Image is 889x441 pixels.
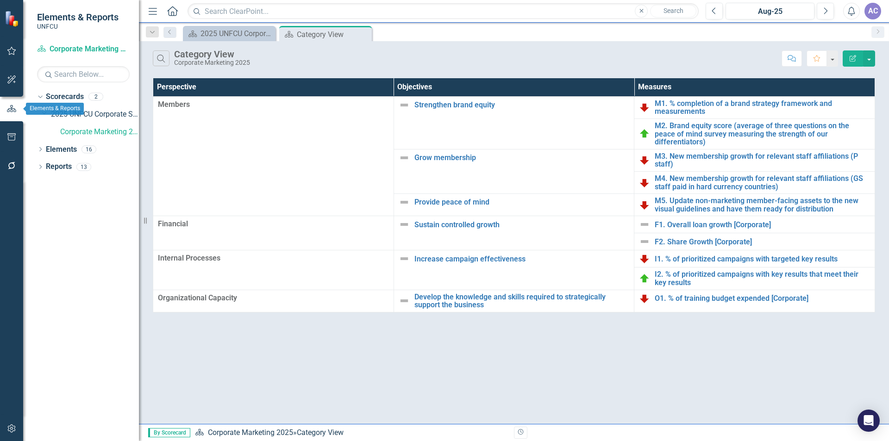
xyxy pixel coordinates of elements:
span: Financial [158,219,389,230]
a: Elements [46,144,77,155]
td: Double-Click to Edit Right Click for Context Menu [634,172,875,194]
img: Below Plan [639,102,650,113]
td: Double-Click to Edit Right Click for Context Menu [394,96,634,149]
div: Category View [174,49,250,59]
a: Increase campaign effectiveness [414,255,630,263]
span: Internal Processes [158,253,389,264]
div: 13 [76,163,91,171]
a: Reports [46,161,72,172]
img: Below Plan [639,293,650,304]
img: Not Defined [639,219,650,230]
img: Not Defined [399,295,410,306]
td: Double-Click to Edit Right Click for Context Menu [634,149,875,171]
button: Search [650,5,696,18]
td: Double-Click to Edit Right Click for Context Menu [634,96,875,118]
input: Search ClearPoint... [188,3,699,19]
span: Organizational Capacity [158,293,389,304]
a: 2025 UNFCU Corporate Balanced Scorecard [185,28,273,39]
div: Category View [297,428,344,437]
div: Aug-25 [729,6,811,17]
a: M3. New membership growth for relevant staff affiliations (P staff) [655,152,870,168]
a: M4. New membership growth for relevant staff affiliations (GS staff paid in hard currency countries) [655,174,870,191]
span: Elements & Reports [37,12,119,23]
div: 16 [81,145,96,153]
div: Corporate Marketing 2025 [174,59,250,66]
img: On Target [639,128,650,139]
a: I1. % of prioritized campaigns with targeted key results [655,255,870,263]
img: Not Defined [399,99,410,111]
a: Provide peace of mind [414,198,630,206]
div: Open Intercom Messenger [858,410,880,432]
img: Below Plan [639,199,650,211]
a: 2025 UNFCU Corporate Scorecard [51,109,139,120]
img: Not Defined [639,236,650,247]
td: Double-Click to Edit [153,250,394,290]
a: Sustain controlled growth [414,221,630,229]
img: Not Defined [399,219,410,230]
td: Double-Click to Edit [153,290,394,312]
td: Double-Click to Edit Right Click for Context Menu [634,290,875,312]
img: Not Defined [399,152,410,163]
a: Strengthen brand equity [414,101,630,109]
a: Develop the knowledge and skills required to strategically support the business [414,293,630,309]
a: Corporate Marketing 2025 [37,44,130,55]
img: On Target [639,273,650,284]
small: UNFCU [37,23,119,30]
td: Double-Click to Edit Right Click for Context Menu [394,290,634,312]
td: Double-Click to Edit Right Click for Context Menu [394,216,634,250]
td: Double-Click to Edit [153,96,394,216]
td: Double-Click to Edit [153,216,394,250]
div: Elements & Reports [26,103,84,115]
div: » [195,428,507,438]
a: Corporate Marketing 2025 [208,428,293,437]
a: Corporate Marketing 2025 [60,127,139,137]
img: Not Defined [399,197,410,208]
a: O1. % of training budget expended [Corporate] [655,294,870,303]
span: By Scorecard [148,428,190,437]
span: Search [664,7,683,14]
td: Double-Click to Edit Right Click for Context Menu [634,267,875,290]
a: M2. Brand equity score (average of three questions on the peace of mind survey measuring the stre... [655,122,870,146]
button: Aug-25 [726,3,814,19]
img: Not Defined [399,253,410,264]
input: Search Below... [37,66,130,82]
a: F1. Overall loan growth [Corporate] [655,221,870,229]
td: Double-Click to Edit Right Click for Context Menu [634,216,875,233]
img: Below Plan [639,155,650,166]
td: Double-Click to Edit Right Click for Context Menu [394,250,634,290]
span: Members [158,99,389,110]
img: ClearPoint Strategy [5,11,21,27]
td: Double-Click to Edit Right Click for Context Menu [634,194,875,216]
a: Scorecards [46,92,84,102]
div: 2 [88,93,103,101]
a: F2. Share Growth [Corporate] [655,238,870,246]
td: Double-Click to Edit Right Click for Context Menu [634,250,875,267]
button: AC [864,3,881,19]
a: Grow membership [414,154,630,162]
td: Double-Click to Edit Right Click for Context Menu [634,233,875,250]
div: 2025 UNFCU Corporate Balanced Scorecard [200,28,273,39]
img: Below Plan [639,177,650,188]
img: Below Plan [639,253,650,264]
td: Double-Click to Edit Right Click for Context Menu [634,119,875,149]
a: I2. % of prioritized campaigns with key results that meet their key results [655,270,870,286]
div: Category View [297,29,369,40]
a: M1. % completion of a brand strategy framework and measurements [655,99,870,116]
td: Double-Click to Edit Right Click for Context Menu [394,149,634,193]
a: M5. Update non-marketing member-facing assets to the new visual guidelines and have them ready fo... [655,197,870,213]
td: Double-Click to Edit Right Click for Context Menu [394,194,634,216]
